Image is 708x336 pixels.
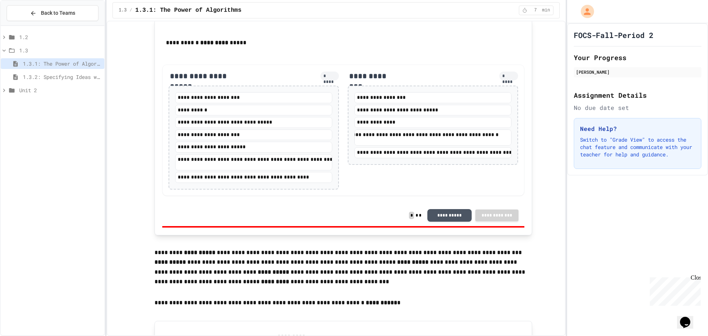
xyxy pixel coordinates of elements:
[574,103,701,112] div: No due date set
[135,6,242,15] span: 1.3.1: The Power of Algorithms
[580,136,695,158] p: Switch to "Grade View" to access the chat feature and communicate with your teacher for help and ...
[530,7,541,13] span: 7
[542,7,550,13] span: min
[677,306,701,329] iframe: chat widget
[23,60,101,67] span: 1.3.1: The Power of Algorithms
[41,9,75,17] span: Back to Teams
[580,124,695,133] h3: Need Help?
[119,7,127,13] span: 1.3
[19,46,101,54] span: 1.3
[647,274,701,306] iframe: chat widget
[19,33,101,41] span: 1.2
[576,69,699,75] div: [PERSON_NAME]
[574,30,653,40] h1: FOCS-Fall-Period 2
[574,90,701,100] h2: Assignment Details
[573,3,596,20] div: My Account
[574,52,701,63] h2: Your Progress
[3,3,51,47] div: Chat with us now!Close
[130,7,132,13] span: /
[23,73,101,81] span: 1.3.2: Specifying Ideas with Pseudocode
[19,86,101,94] span: Unit 2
